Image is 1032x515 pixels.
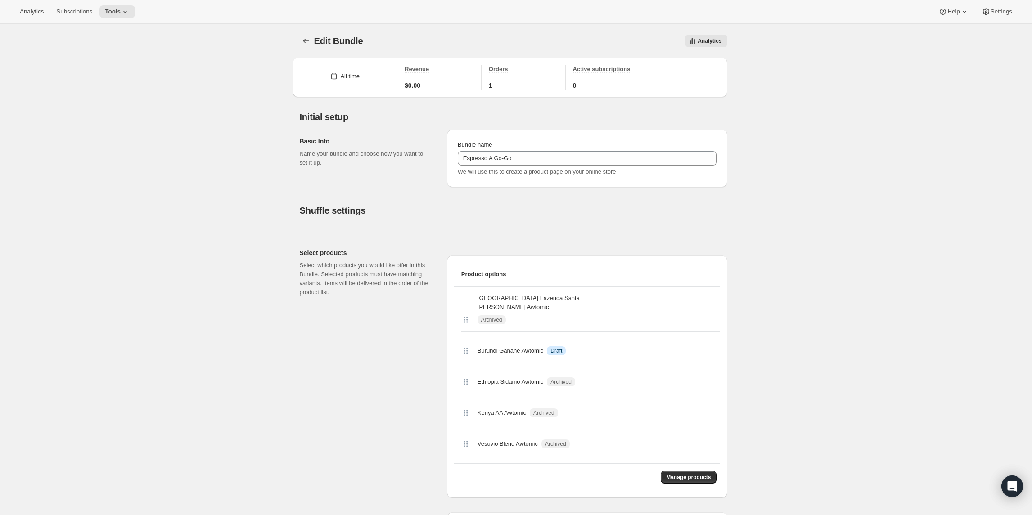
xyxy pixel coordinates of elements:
span: Burundi Gahahe Awtomic [478,346,543,355]
span: Help [947,8,960,15]
span: Settings [991,8,1012,15]
input: ie. Smoothie box [458,151,717,166]
button: Bundles [300,35,312,47]
div: All time [340,72,360,81]
h2: Initial setup [300,112,727,122]
span: Edit Bundle [314,36,363,46]
h2: Basic Info [300,137,433,146]
span: Product options [461,270,713,279]
span: $0.00 [405,81,420,90]
p: Name your bundle and choose how you want to set it up. [300,149,433,167]
button: View all analytics related to this specific bundles, within certain timeframes [685,35,727,47]
span: Bundle name [458,141,492,148]
span: Analytics [20,8,44,15]
span: Ethiopia Sidamo Awtomic [478,377,543,386]
span: [GEOGRAPHIC_DATA] Fazenda Santa [PERSON_NAME] Awtomic [478,294,593,312]
span: Archived [533,409,554,416]
div: Open Intercom Messenger [1001,475,1023,497]
h2: Shuffle settings [300,205,727,216]
span: Analytics [698,37,721,45]
button: Subscriptions [51,5,98,18]
button: Help [933,5,974,18]
button: Analytics [14,5,49,18]
span: 0 [573,81,577,90]
span: Archived [481,316,502,323]
button: Settings [976,5,1018,18]
span: Tools [105,8,121,15]
span: 1 [489,81,492,90]
button: Tools [99,5,135,18]
span: Active subscriptions [573,66,631,72]
h2: Select products [300,248,433,257]
span: Subscriptions [56,8,92,15]
span: Manage products [666,474,711,481]
span: Archived [545,440,566,448]
span: Kenya AA Awtomic [478,408,526,417]
span: Archived [550,378,572,385]
span: Vesuvio Blend Awtomic [478,439,538,448]
span: Draft [550,347,562,354]
span: Orders [489,66,508,72]
span: Revenue [405,66,429,72]
button: Manage products [661,471,716,484]
p: Select which products you would like offer in this Bundle. Selected products must have matching v... [300,261,433,297]
span: We will use this to create a product page on your online store [458,168,616,175]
